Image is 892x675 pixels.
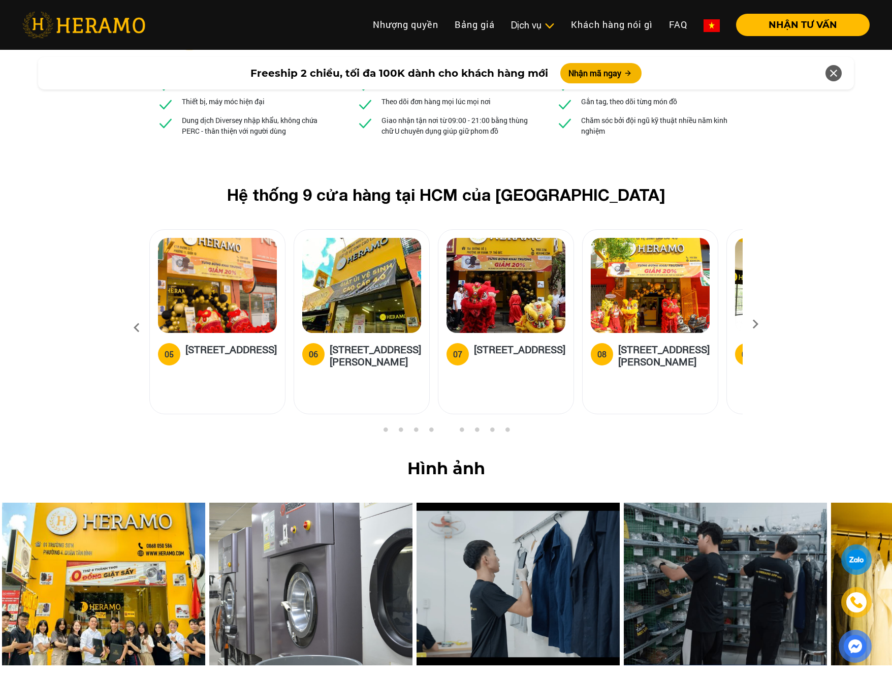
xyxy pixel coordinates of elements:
button: 2 [395,427,405,437]
img: heramo-15a-duong-so-2-phuong-an-khanh-thu-duc [447,238,565,333]
a: FAQ [661,14,695,36]
a: Khách hàng nói gì [563,14,661,36]
button: 3 [410,427,421,437]
div: 08 [597,348,607,360]
a: Bảng giá [447,14,503,36]
img: heramo-logo.png [22,12,145,38]
img: checked.svg [357,96,373,112]
img: subToggleIcon [544,21,555,31]
p: Giao nhận tận nơi từ 09:00 - 21:00 bằng thùng chữ U chuyên dụng giúp giữ phom đồ [381,115,535,136]
img: checked.svg [557,115,573,131]
h5: [STREET_ADDRESS][PERSON_NAME] [618,343,710,367]
div: 06 [309,348,318,360]
h2: Hình ảnh [16,459,876,478]
div: Dịch vụ [511,18,555,32]
button: 7 [471,427,482,437]
div: 07 [453,348,462,360]
img: phone-icon [849,595,864,609]
span: Freeship 2 chiều, tối đa 100K dành cho khách hàng mới [250,66,548,81]
button: 6 [456,427,466,437]
button: 1 [380,427,390,437]
button: 8 [487,427,497,437]
button: Nhận mã ngay [560,63,642,83]
p: Thiết bị, máy móc hiện đại [182,96,265,107]
img: vn-flag.png [704,19,720,32]
img: hinh-anh-desktop-9.jpg [624,503,827,665]
p: Theo dõi đơn hàng mọi lúc mọi nơi [381,96,491,107]
h5: [STREET_ADDRESS] [474,343,565,363]
img: hinh-anh-desktop-1.jpg [2,503,205,665]
a: phone-icon [843,589,870,616]
h5: [STREET_ADDRESS] [185,343,277,363]
img: checked.svg [357,115,373,131]
p: Chăm sóc bởi đội ngũ kỹ thuật nhiều năm kinh nghiệm [581,115,735,136]
h2: Hệ thống 9 cửa hàng tại HCM của [GEOGRAPHIC_DATA] [166,185,726,204]
img: heramo-314-le-van-viet-phuong-tang-nhon-phu-b-quan-9 [302,238,421,333]
img: heramo-179b-duong-3-thang-2-phuong-11-quan-10 [158,238,277,333]
a: NHẬN TƯ VẤN [728,20,870,29]
button: 5 [441,427,451,437]
img: heramo-parc-villa-dai-phuoc-island-dong-nai [735,238,854,333]
div: 09 [742,348,751,360]
a: Nhượng quyền [365,14,447,36]
img: checked.svg [557,96,573,112]
h5: [STREET_ADDRESS][PERSON_NAME] [330,343,421,367]
button: 4 [426,427,436,437]
p: Gắn tag, theo dõi từng món đồ [581,96,677,107]
img: hinh-anh-desktop-7.jpg [209,503,412,665]
button: NHẬN TƯ VẤN [736,14,870,36]
img: checked.svg [157,96,174,112]
p: Dung dịch Diversey nhập khẩu, không chứa PERC - thân thiện với người dùng [182,115,335,136]
img: checked.svg [157,115,174,131]
img: heramo-398-duong-hoang-dieu-phuong-2-quan-4 [591,238,710,333]
div: 05 [165,348,174,360]
img: hinh-anh-desktop-8.jpg [417,503,620,665]
button: 9 [502,427,512,437]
